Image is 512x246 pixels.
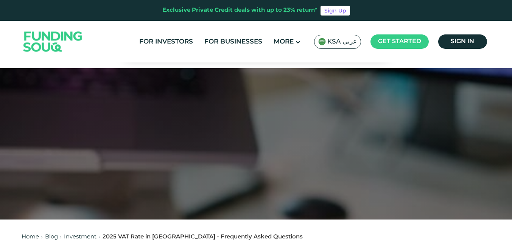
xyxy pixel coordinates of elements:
[274,39,294,45] span: More
[318,38,326,45] img: SA Flag
[137,36,195,48] a: For Investors
[45,234,58,240] a: Blog
[103,233,303,241] div: 2025 VAT Rate in [GEOGRAPHIC_DATA] - Frequently Asked Questions
[451,39,474,44] span: Sign in
[378,39,421,44] span: Get started
[22,234,39,240] a: Home
[64,234,96,240] a: Investment
[16,23,90,61] img: Logo
[162,6,317,15] div: Exclusive Private Credit deals with up to 23% return*
[438,34,487,49] a: Sign in
[321,6,350,16] a: Sign Up
[202,36,264,48] a: For Businesses
[327,37,357,46] span: KSA عربي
